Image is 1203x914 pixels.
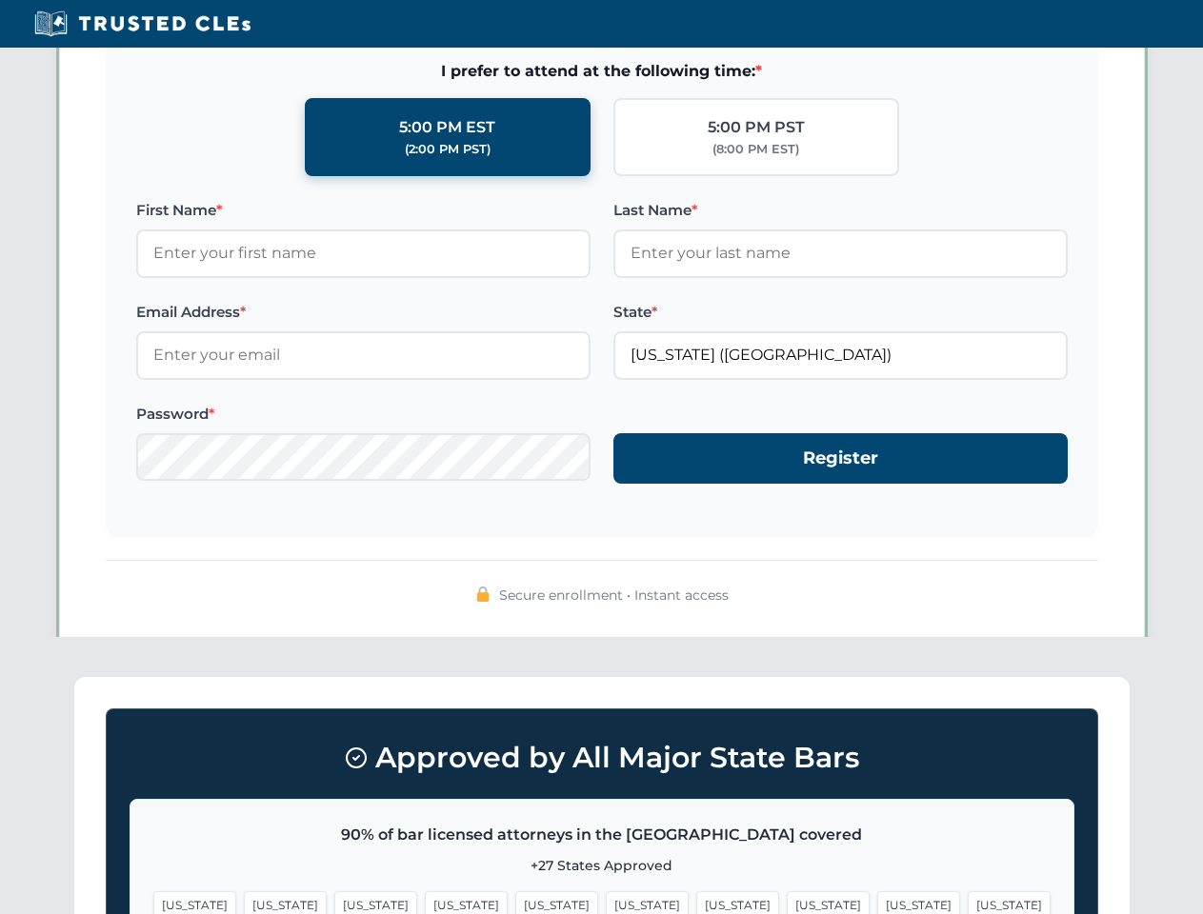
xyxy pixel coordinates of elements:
[153,823,1051,847] p: 90% of bar licensed attorneys in the [GEOGRAPHIC_DATA] covered
[130,732,1074,784] h3: Approved by All Major State Bars
[613,199,1068,222] label: Last Name
[136,199,591,222] label: First Name
[136,59,1068,84] span: I prefer to attend at the following time:
[136,301,591,324] label: Email Address
[29,10,256,38] img: Trusted CLEs
[708,115,805,140] div: 5:00 PM PST
[136,229,591,277] input: Enter your first name
[613,331,1068,379] input: Florida (FL)
[136,331,591,379] input: Enter your email
[613,433,1068,484] button: Register
[613,229,1068,277] input: Enter your last name
[499,585,729,606] span: Secure enrollment • Instant access
[153,855,1051,876] p: +27 States Approved
[136,403,591,426] label: Password
[405,140,491,159] div: (2:00 PM PST)
[475,586,491,602] img: 🔒
[613,301,1068,324] label: State
[712,140,799,159] div: (8:00 PM EST)
[399,115,495,140] div: 5:00 PM EST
